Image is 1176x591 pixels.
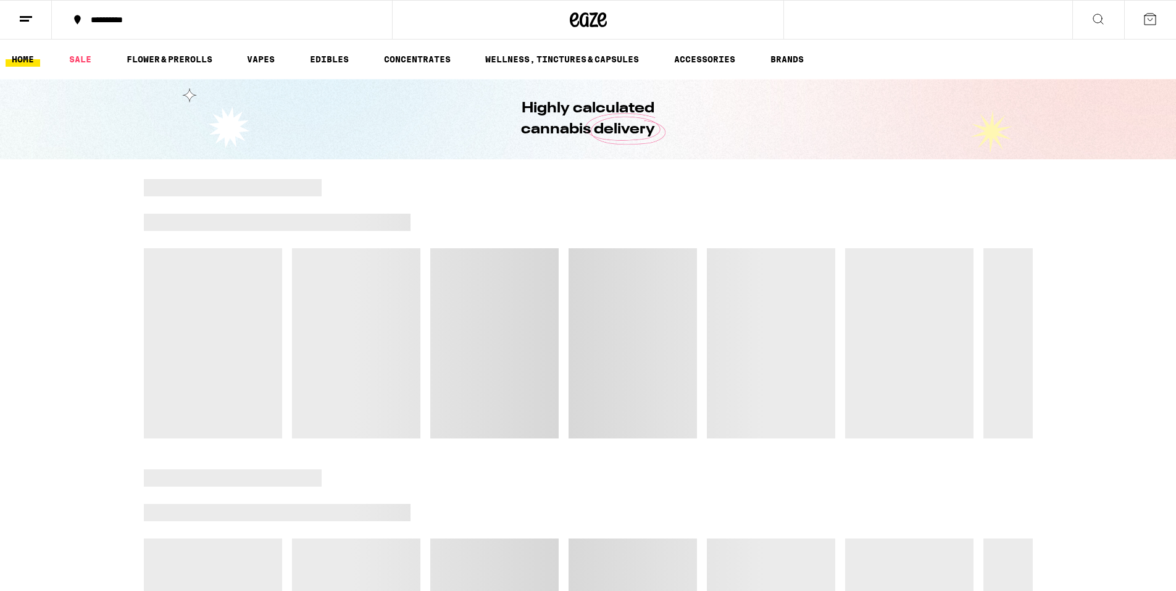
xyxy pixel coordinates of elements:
[479,52,645,67] a: WELLNESS, TINCTURES & CAPSULES
[764,52,810,67] a: BRANDS
[486,98,690,140] h1: Highly calculated cannabis delivery
[304,52,355,67] a: EDIBLES
[668,52,741,67] a: ACCESSORIES
[120,52,219,67] a: FLOWER & PREROLLS
[6,52,40,67] a: HOME
[241,52,281,67] a: VAPES
[378,52,457,67] a: CONCENTRATES
[63,52,98,67] a: SALE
